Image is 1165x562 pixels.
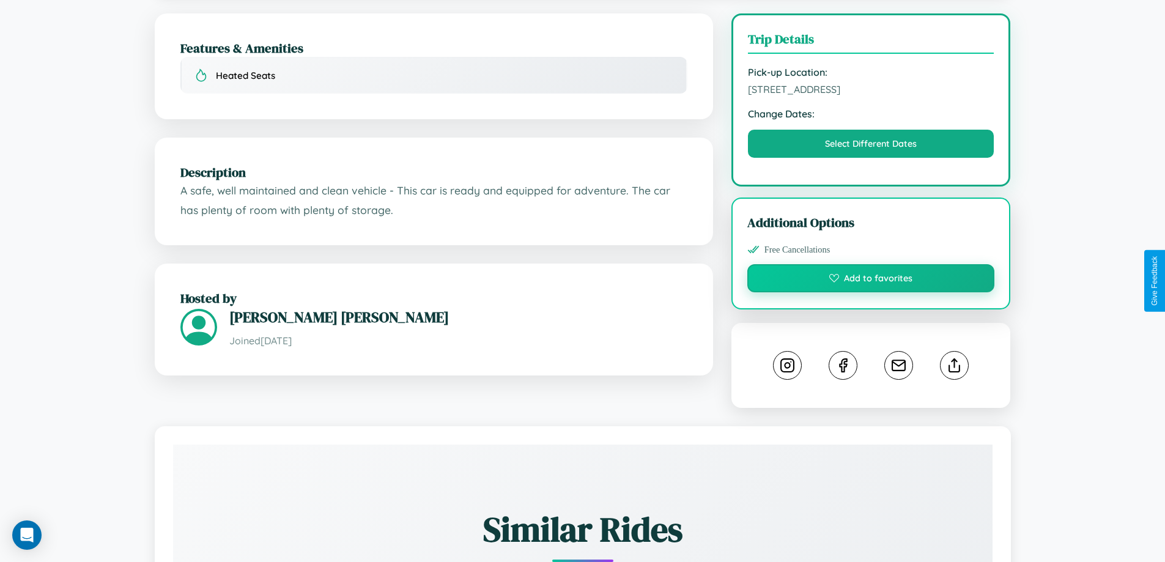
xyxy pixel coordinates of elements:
div: Open Intercom Messenger [12,520,42,550]
strong: Pick-up Location: [748,66,994,78]
span: Free Cancellations [764,245,830,255]
h3: Additional Options [747,213,995,231]
h2: Similar Rides [216,506,950,553]
strong: Change Dates: [748,108,994,120]
h2: Features & Amenities [180,39,687,57]
div: Give Feedback [1150,256,1159,306]
h3: Trip Details [748,30,994,54]
button: Select Different Dates [748,130,994,158]
span: Heated Seats [216,70,275,81]
button: Add to favorites [747,264,995,292]
h3: [PERSON_NAME] [PERSON_NAME] [229,307,687,327]
span: [STREET_ADDRESS] [748,83,994,95]
p: A safe, well maintained and clean vehicle - This car is ready and equipped for adventure. The car... [180,181,687,220]
h2: Hosted by [180,289,687,307]
h2: Description [180,163,687,181]
p: Joined [DATE] [229,332,687,350]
